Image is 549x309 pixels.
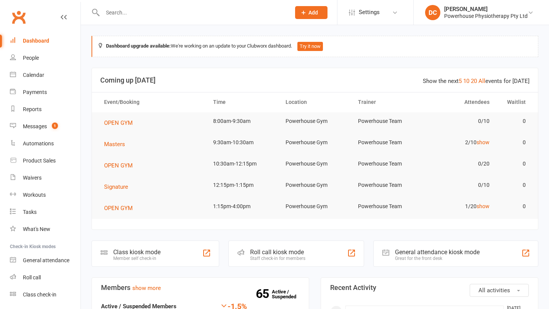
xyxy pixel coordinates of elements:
span: 1 [52,123,58,129]
a: Class kiosk mode [10,286,80,303]
div: Roll call kiosk mode [250,248,305,256]
div: Product Sales [23,158,56,164]
a: Automations [10,135,80,152]
a: 65Active / Suspended [272,284,305,305]
td: Powerhouse Team [351,155,424,173]
a: General attendance kiosk mode [10,252,80,269]
div: Tasks [23,209,37,215]
td: 0/10 [424,176,496,194]
div: Show the next events for [DATE] [423,76,530,86]
td: 12:15pm-1:15pm [206,176,279,194]
div: People [23,55,39,61]
div: Staff check-in for members [250,256,305,261]
button: OPEN GYM [104,204,138,213]
a: Reports [10,101,80,118]
td: Powerhouse Team [351,134,424,151]
td: Powerhouse Gym [279,134,351,151]
div: Calendar [23,72,44,78]
a: Tasks [10,204,80,221]
th: Time [206,92,279,112]
td: Powerhouse Gym [279,155,351,173]
td: 8:00am-9:30am [206,112,279,130]
button: Add [295,6,327,19]
td: Powerhouse Team [351,198,424,215]
div: Reports [23,106,42,112]
button: Signature [104,182,133,191]
a: show [477,139,490,145]
a: Clubworx [9,8,28,27]
td: Powerhouse Gym [279,112,351,130]
a: Dashboard [10,32,80,49]
th: Location [279,92,351,112]
a: show more [132,285,161,291]
td: 0 [496,198,533,215]
div: Powerhouse Physiotherapy Pty Ltd [444,13,528,19]
button: Try it now [297,42,323,51]
a: Messages 1 [10,118,80,135]
h3: Recent Activity [330,284,529,291]
th: Trainer [351,92,424,112]
span: All activities [478,287,510,294]
div: DC [425,5,440,20]
td: 0 [496,155,533,173]
a: 20 [471,78,477,84]
h3: Coming up [DATE] [100,76,530,84]
div: Class check-in [23,291,56,298]
div: Roll call [23,274,41,280]
td: 0/10 [424,112,496,130]
td: 2/10 [424,134,496,151]
td: 1:15pm-4:00pm [206,198,279,215]
div: Member self check-in [113,256,161,261]
div: Class kiosk mode [113,248,161,256]
a: 10 [463,78,469,84]
td: 0/20 [424,155,496,173]
div: Payments [23,89,47,95]
a: Calendar [10,67,80,84]
td: 1/20 [424,198,496,215]
a: 5 [459,78,462,84]
span: Add [308,10,318,16]
a: Roll call [10,269,80,286]
span: OPEN GYM [104,205,133,212]
strong: Dashboard upgrade available: [106,43,171,49]
div: Workouts [23,192,46,198]
a: What's New [10,221,80,238]
strong: 65 [256,288,272,299]
td: 0 [496,176,533,194]
a: People [10,49,80,67]
div: Waivers [23,175,42,181]
th: Waitlist [496,92,533,112]
td: Powerhouse Gym [279,176,351,194]
input: Search... [100,7,285,18]
span: OPEN GYM [104,162,133,169]
button: OPEN GYM [104,161,138,170]
td: Powerhouse Gym [279,198,351,215]
span: Settings [359,4,380,21]
td: 0 [496,112,533,130]
td: 9:30am-10:30am [206,134,279,151]
div: Dashboard [23,38,49,44]
td: 10:30am-12:15pm [206,155,279,173]
a: Payments [10,84,80,101]
h3: Members [101,284,300,291]
th: Event/Booking [97,92,206,112]
td: Powerhouse Team [351,112,424,130]
a: Waivers [10,169,80,186]
span: Masters [104,141,125,148]
div: General attendance [23,257,69,263]
th: Attendees [424,92,496,112]
div: General attendance kiosk mode [395,248,480,256]
a: Product Sales [10,152,80,169]
span: Signature [104,183,128,190]
div: Great for the front desk [395,256,480,261]
td: Powerhouse Team [351,176,424,194]
button: Masters [104,140,130,149]
button: OPEN GYM [104,118,138,127]
button: All activities [470,284,529,297]
a: show [477,203,490,209]
div: Automations [23,140,54,147]
div: What's New [23,226,50,232]
a: All [478,78,485,84]
span: OPEN GYM [104,119,133,126]
div: [PERSON_NAME] [444,6,528,13]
